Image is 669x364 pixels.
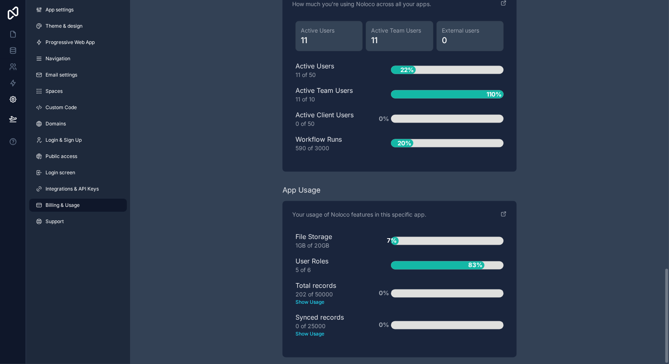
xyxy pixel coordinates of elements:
div: Active Users [295,61,365,79]
span: 11 [371,35,428,46]
div: App Usage [282,185,321,196]
div: 202 of 50000 [295,291,365,306]
a: App settings [29,3,127,16]
div: Workflow Runs [295,134,365,152]
a: Integrations & API Keys [29,182,127,195]
a: Progressive Web App [29,36,127,49]
a: Custom Code [29,101,127,114]
span: Active Team Users [371,26,428,35]
span: Login screen [46,169,75,176]
div: 1GB of 20GB [295,242,365,250]
div: 590 of 3000 [295,144,365,152]
span: 110% [484,88,504,101]
a: Billing & Usage [29,199,127,212]
a: Domains [29,117,127,130]
a: Login screen [29,166,127,179]
span: 22% [398,64,416,77]
a: Public access [29,150,127,163]
span: Custom Code [46,104,77,111]
span: Domains [46,121,66,127]
span: Progressive Web App [46,39,95,46]
span: App settings [46,7,74,13]
span: Public access [46,153,77,160]
span: 20% [395,137,413,150]
span: Navigation [46,55,70,62]
span: External users [442,26,498,35]
div: 5 of 6 [295,266,365,274]
div: 11 of 10 [295,95,365,103]
span: 7% [385,235,399,248]
span: Integrations & API Keys [46,186,99,192]
a: Email settings [29,68,127,81]
span: 0% [377,112,391,126]
span: 11 [301,35,357,46]
span: Login & Sign Up [46,137,82,143]
text: Show Usage [295,299,365,306]
p: Your usage of Noloco features in this specific app. [292,211,426,219]
span: 83% [466,259,484,272]
div: User Roles [295,257,365,274]
div: 11 of 50 [295,71,365,79]
a: Spaces [29,85,127,98]
div: Active Team Users [295,86,365,103]
a: Theme & design [29,20,127,33]
span: Email settings [46,72,77,78]
div: File Storage [295,232,365,250]
div: 0 of 25000 [295,322,365,338]
span: 0% [377,287,391,300]
span: Billing & Usage [46,202,80,208]
div: Synced records [295,313,365,338]
span: Support [46,218,64,225]
div: Total records [295,281,365,306]
span: 0% [377,319,391,332]
span: Theme & design [46,23,83,29]
span: Spaces [46,88,63,94]
a: Login & Sign Up [29,134,127,147]
text: Show Usage [295,331,365,338]
div: 0 of 50 [295,120,365,128]
span: Active Users [301,26,357,35]
a: Support [29,215,127,228]
div: Active Client Users [295,110,365,128]
span: 0 [442,35,498,46]
a: Navigation [29,52,127,65]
